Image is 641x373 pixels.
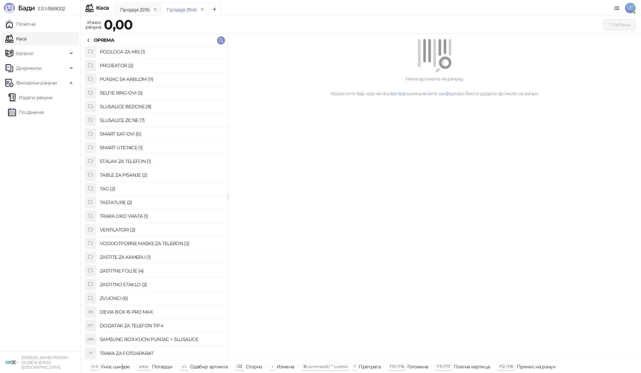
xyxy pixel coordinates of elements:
[85,320,96,331] div: DTT
[181,364,187,369] span: ↑/↓
[604,19,636,30] button: Плаћање
[120,6,150,13] div: Продаја 2595
[100,46,222,57] h4: PODLOGA ZA MIS (1)
[208,3,221,16] button: Add tab
[94,36,114,44] div: OPREMA
[100,197,222,208] h4: TASTATURE (2)
[85,307,96,317] div: DB
[407,362,428,371] div: Готовина
[499,364,513,369] span: F12 / F18
[8,106,43,119] a: По данима
[437,364,450,369] span: F11 / F17
[277,362,294,371] div: Измена
[100,74,222,84] h4: PUNJAC SA KABLOM (11)
[359,362,381,371] div: Претрага
[454,362,490,371] div: Платна картица
[271,364,273,369] span: +
[100,224,222,235] h4: VENTILATORI (2)
[100,156,222,167] h4: STALAK ZA TELEFON (1)
[16,61,41,75] span: Документи
[100,320,222,331] h4: DODATAK ZA TELEFON TIP 4
[236,75,633,97] div: Нема артикала на рачуну. Користите бар код читач, или како бисте додали артикле на рачун.
[100,348,222,359] h4: TRAKA ZA FOTOAPARAT
[100,87,222,98] h4: SELFIE RING-OVI (5)
[237,364,242,369] span: ⌫
[21,355,68,370] small: [PERSON_NAME] PR SIRIX STORE & SERVIS [GEOGRAPHIC_DATA]
[100,60,222,71] h4: PROJEKTOR (2)
[104,16,133,33] strong: 0,00
[100,252,222,262] h4: ZASTITE ZA KAMERU (1)
[100,129,222,139] h4: SMART SAT-OVI (6)
[303,364,348,369] span: ⌘ command / ⌃ control
[5,17,35,31] a: Почетна
[190,362,228,371] div: Одабир артикла
[389,90,410,97] a: претрагу
[96,5,109,11] div: Каса
[4,3,15,13] img: Logo
[100,211,222,221] h4: TRAKA OKO VRATA (1)
[354,364,355,369] span: f
[100,115,222,126] h4: SLUSALICE ZICNE (7)
[18,4,35,12] span: Бади
[612,3,622,13] a: Документација
[85,334,96,345] div: SBK
[80,47,228,360] div: grid
[390,364,404,369] span: F10 / F16
[8,91,53,104] a: Издати рачуни
[100,238,222,249] h4: VODOOTPORNE MASKE ZA TELERON (2)
[167,6,197,13] div: Продаја 2845
[517,362,555,371] div: Пренос на рачун
[100,142,222,153] h4: SMART UTICNICE (1)
[100,183,222,194] h4: TAG (2)
[100,101,222,112] h4: SLUSALICE BEZICNE (8)
[85,348,96,359] div: TF
[246,362,262,371] div: Сторно
[100,265,222,276] h4: ZASTITNE FOLIJE (4)
[84,18,102,31] div: Износ рачуна
[100,334,222,345] h4: SAMSUNG BOX KUCNI PUNJAC + SLUSALICE
[100,279,222,290] h4: ZASTITNO STAKLO (2)
[152,362,173,371] div: Потврди
[91,364,97,369] span: 0-9
[100,307,222,317] h4: DEVIA BOX 16 PRO MAX
[198,7,207,12] button: remove
[16,47,34,60] span: Каталог
[625,3,636,13] span: UĆ
[16,76,57,89] span: Фискални рачуни
[5,32,26,45] a: Каса
[101,362,130,371] div: Унос шифре
[35,6,65,12] span: 3.11.1-f588002
[100,170,222,180] h4: TABLE ZA PISANJE (2)
[139,364,149,369] span: enter
[5,356,19,369] img: 64x64-companyLogo-cb9a1907-c9b0-4601-bb5e-5084e694c383.png
[100,293,222,304] h4: ZVUCNICI (6)
[151,7,160,12] button: remove
[419,90,455,97] a: унесите шифру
